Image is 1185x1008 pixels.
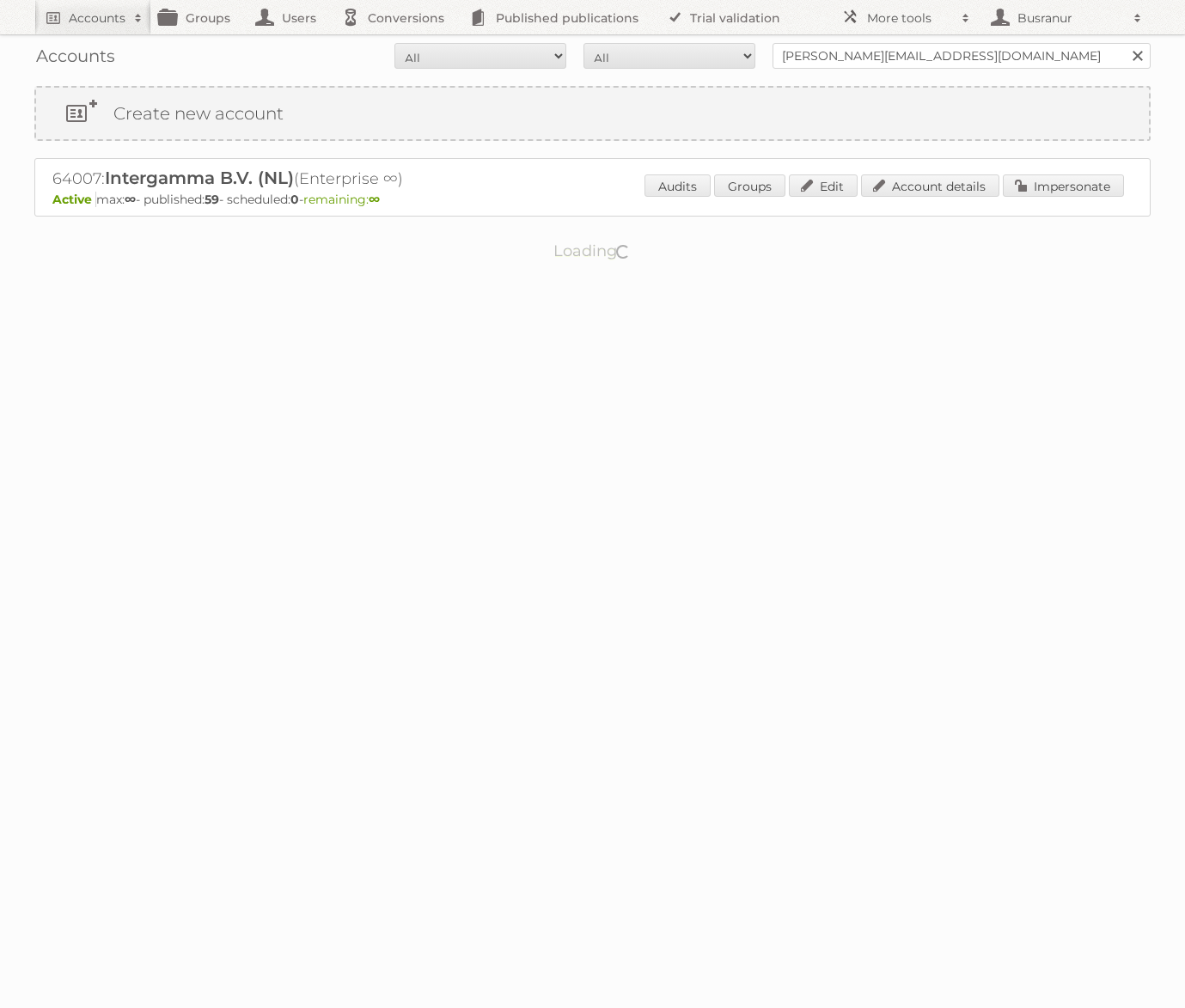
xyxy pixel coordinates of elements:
[369,192,380,207] strong: ∞
[52,192,96,207] span: Active
[125,192,136,207] strong: ∞
[714,174,785,197] a: Groups
[499,234,686,268] p: Loading
[789,174,858,197] a: Edit
[290,192,299,207] strong: 0
[861,174,999,197] a: Account details
[69,9,125,27] h2: Accounts
[867,9,953,27] h2: More tools
[1013,9,1125,27] h2: Busranur
[303,192,380,207] span: remaining:
[36,88,1149,139] a: Create new account
[52,168,654,190] h2: 64007: (Enterprise ∞)
[205,192,219,207] strong: 59
[52,192,1133,207] p: max: - published: - scheduled: -
[1003,174,1124,197] a: Impersonate
[644,174,711,197] a: Audits
[105,168,294,188] span: Intergamma B.V. (NL)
